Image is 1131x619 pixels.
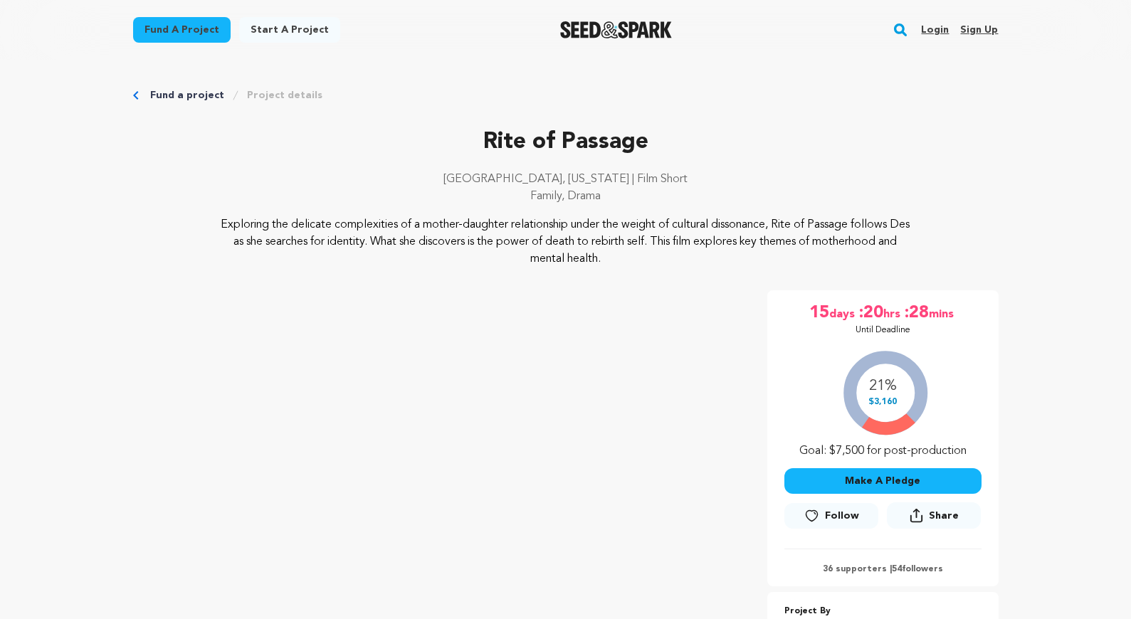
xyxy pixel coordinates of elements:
[247,88,322,102] a: Project details
[560,21,672,38] img: Seed&Spark Logo Dark Mode
[239,17,340,43] a: Start a project
[929,509,959,523] span: Share
[133,188,999,205] p: Family, Drama
[809,302,829,324] span: 15
[150,88,224,102] a: Fund a project
[133,125,999,159] p: Rite of Passage
[219,216,912,268] p: Exploring the delicate complexities of a mother-daughter relationship under the weight of cultura...
[929,302,957,324] span: mins
[133,171,999,188] p: [GEOGRAPHIC_DATA], [US_STATE] | Film Short
[784,503,878,529] a: Follow
[829,302,858,324] span: days
[784,468,982,494] button: Make A Pledge
[133,17,231,43] a: Fund a project
[858,302,883,324] span: :20
[883,302,903,324] span: hrs
[921,18,949,41] a: Login
[560,21,672,38] a: Seed&Spark Homepage
[856,324,910,336] p: Until Deadline
[784,564,982,575] p: 36 supporters | followers
[887,502,981,529] button: Share
[903,302,929,324] span: :28
[133,88,999,102] div: Breadcrumb
[887,502,981,534] span: Share
[892,565,902,573] span: 54
[960,18,998,41] a: Sign up
[825,509,859,523] span: Follow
